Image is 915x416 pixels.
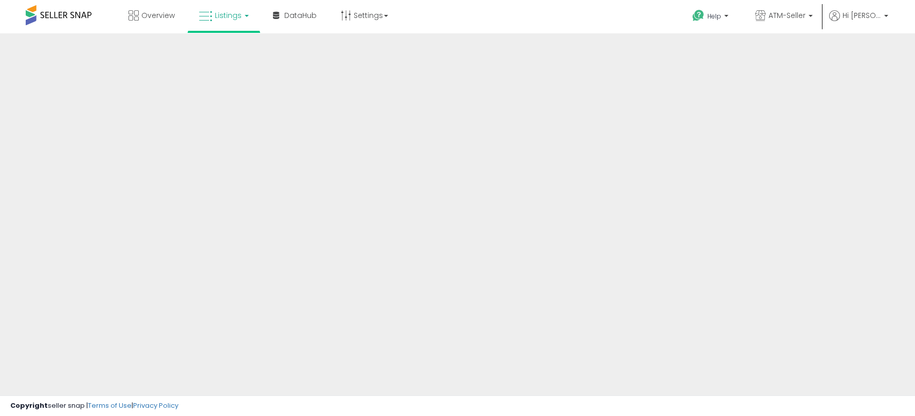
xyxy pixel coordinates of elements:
[133,401,178,410] a: Privacy Policy
[88,401,132,410] a: Terms of Use
[768,10,806,21] span: ATM-Seller
[829,10,888,33] a: Hi [PERSON_NAME]
[141,10,175,21] span: Overview
[707,12,721,21] span: Help
[284,10,317,21] span: DataHub
[10,401,48,410] strong: Copyright
[692,9,705,22] i: Get Help
[843,10,881,21] span: Hi [PERSON_NAME]
[684,2,739,33] a: Help
[10,401,178,411] div: seller snap | |
[215,10,242,21] span: Listings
